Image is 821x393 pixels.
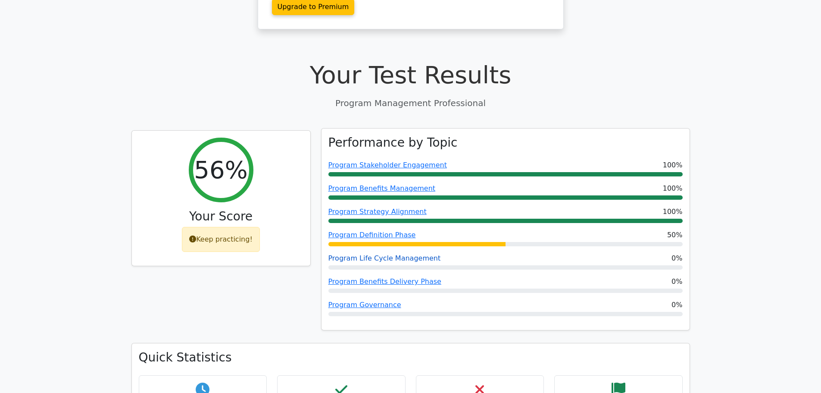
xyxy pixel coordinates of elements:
a: Program Strategy Alignment [328,208,427,216]
a: Program Benefits Management [328,184,436,192]
div: Keep practicing! [182,227,260,252]
a: Program Governance [328,301,401,309]
span: 100% [663,160,683,170]
h3: Your Score [139,209,303,224]
span: 0% [671,253,682,264]
a: Program Benefits Delivery Phase [328,277,441,286]
h3: Quick Statistics [139,350,683,365]
a: Program Definition Phase [328,231,416,239]
span: 50% [667,230,683,240]
p: Program Management Professional [131,97,690,110]
span: 100% [663,207,683,217]
span: 0% [671,300,682,310]
span: 100% [663,183,683,194]
span: 0% [671,277,682,287]
a: Program Stakeholder Engagement [328,161,447,169]
h2: 56% [194,155,247,184]
h1: Your Test Results [131,60,690,89]
h3: Performance by Topic [328,135,458,150]
a: Program Life Cycle Management [328,254,441,262]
